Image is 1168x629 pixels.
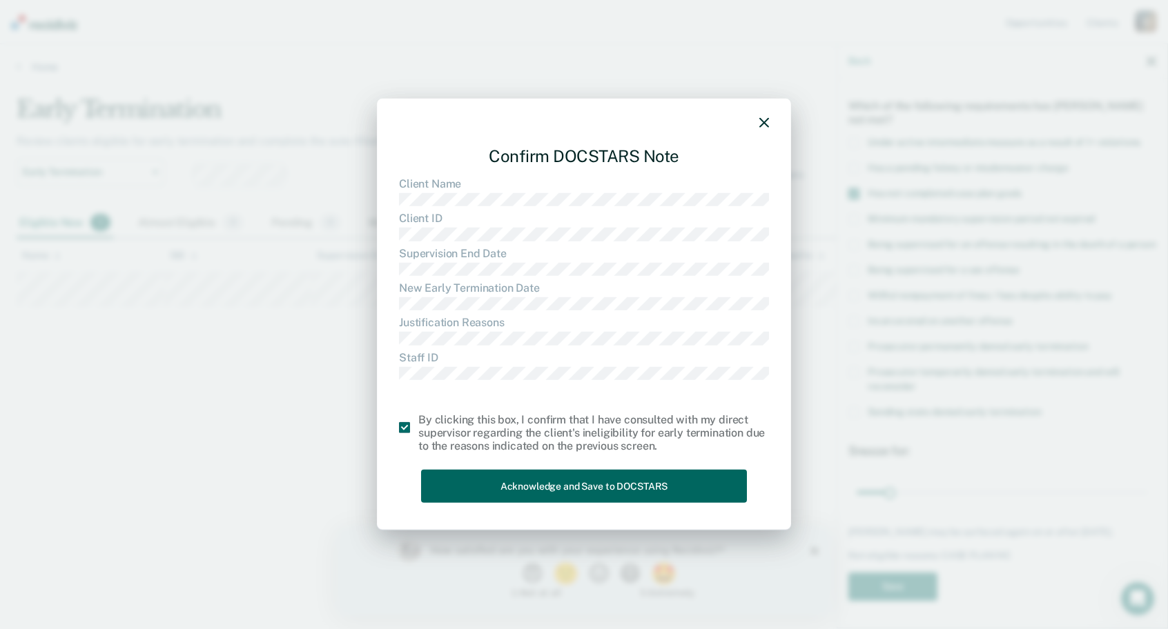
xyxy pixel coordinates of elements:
dt: Client ID [399,212,769,225]
div: Close survey [474,21,482,29]
button: 3 [251,37,275,58]
div: How satisfied are you with your experience using Recidiviz? [94,18,413,30]
button: 2 [216,37,244,58]
button: 1 [185,37,209,58]
dt: Supervision End Date [399,246,769,259]
dt: Client Name [399,177,769,190]
div: 5 - Extremely [303,62,434,71]
div: 1 - Not at all [94,62,224,71]
div: By clicking this box, I confirm that I have consulted with my direct supervisor regarding the cli... [418,413,769,453]
dt: New Early Termination Date [399,281,769,294]
img: Profile image for Kim [61,14,83,36]
div: Confirm DOCSTARS Note [399,135,769,177]
button: 5 [314,37,342,58]
dt: Staff ID [399,350,769,363]
button: Acknowledge and Save to DOCSTARS [421,469,747,503]
dt: Justification Reasons [399,316,769,329]
button: 4 [283,37,307,58]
